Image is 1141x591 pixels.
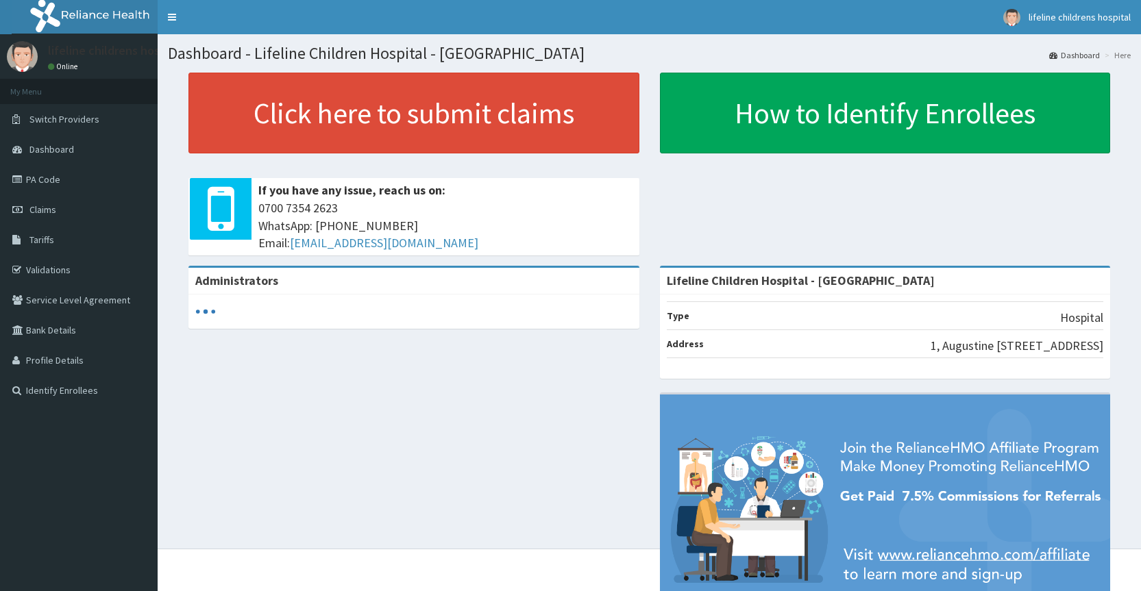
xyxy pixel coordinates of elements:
[667,338,704,350] b: Address
[7,41,38,72] img: User Image
[1101,49,1131,61] li: Here
[29,234,54,246] span: Tariffs
[1060,309,1103,327] p: Hospital
[29,113,99,125] span: Switch Providers
[29,203,56,216] span: Claims
[667,310,689,322] b: Type
[660,73,1111,153] a: How to Identify Enrollees
[290,235,478,251] a: [EMAIL_ADDRESS][DOMAIN_NAME]
[667,273,935,288] strong: Lifeline Children Hospital - [GEOGRAPHIC_DATA]
[168,45,1131,62] h1: Dashboard - Lifeline Children Hospital - [GEOGRAPHIC_DATA]
[48,45,184,57] p: lifeline childrens hospital
[258,199,633,252] span: 0700 7354 2623 WhatsApp: [PHONE_NUMBER] Email:
[931,337,1103,355] p: 1, Augustine [STREET_ADDRESS]
[258,182,445,198] b: If you have any issue, reach us on:
[1003,9,1020,26] img: User Image
[29,143,74,155] span: Dashboard
[1049,49,1100,61] a: Dashboard
[48,62,81,71] a: Online
[195,301,216,322] svg: audio-loading
[1029,11,1131,23] span: lifeline childrens hospital
[195,273,278,288] b: Administrators
[188,73,639,153] a: Click here to submit claims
